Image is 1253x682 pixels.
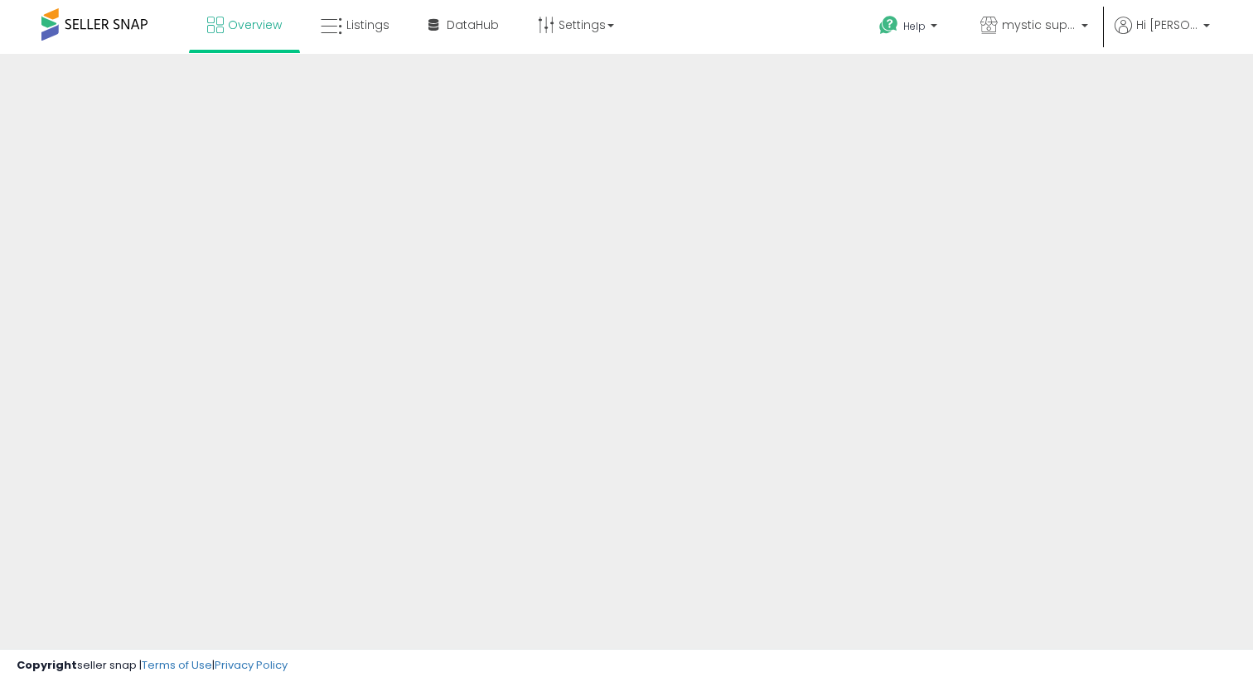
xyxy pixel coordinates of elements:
a: Terms of Use [142,657,212,673]
span: Overview [228,17,282,33]
span: Listings [346,17,389,33]
a: Hi [PERSON_NAME] [1115,17,1210,54]
i: Get Help [878,15,899,36]
span: DataHub [447,17,499,33]
span: Hi [PERSON_NAME] [1136,17,1198,33]
span: mystic supply [1002,17,1076,33]
div: seller snap | | [17,658,288,674]
strong: Copyright [17,657,77,673]
span: Help [903,19,926,33]
a: Privacy Policy [215,657,288,673]
a: Help [866,2,954,54]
